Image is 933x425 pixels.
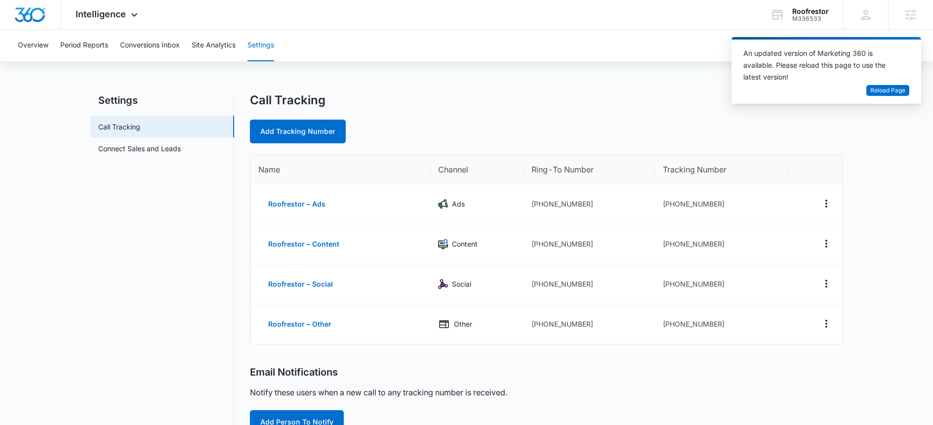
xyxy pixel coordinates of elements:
[250,93,325,108] h1: Call Tracking
[454,319,472,330] p: Other
[120,30,180,61] button: Conversions Inbox
[655,264,789,304] td: [PHONE_NUMBER]
[452,199,465,210] p: Ads
[258,192,335,216] button: Roofrestor – Ads
[258,312,341,336] button: Roofrestor – Other
[818,196,834,212] button: Actions
[452,239,478,250] p: Content
[258,232,349,256] button: Roofrestor – Content
[524,156,655,184] th: Ring-To Number
[247,30,274,61] button: Settings
[743,47,897,83] div: An updated version of Marketing 360 is available. Please reload this page to use the latest version!
[818,276,834,292] button: Actions
[98,143,181,154] a: Connect Sales and Leads
[250,120,346,143] a: Add Tracking Number
[655,224,789,264] td: [PHONE_NUMBER]
[192,30,236,61] button: Site Analytics
[524,184,655,224] td: [PHONE_NUMBER]
[430,156,524,184] th: Channel
[98,122,140,132] a: Call Tracking
[438,279,448,289] img: Social
[818,236,834,252] button: Actions
[18,30,48,61] button: Overview
[655,184,789,224] td: [PHONE_NUMBER]
[250,156,430,184] th: Name
[792,15,829,22] div: account id
[60,30,108,61] button: Period Reports
[250,386,507,398] p: Notify these users when a new call to any tracking number is received.
[452,279,471,290] p: Social
[524,224,655,264] td: [PHONE_NUMBER]
[655,304,789,344] td: [PHONE_NUMBER]
[76,9,126,19] span: Intelligence
[90,93,234,108] h2: Settings
[866,85,909,96] button: Reload Page
[818,316,834,332] button: Actions
[438,239,448,249] img: Content
[250,366,338,379] h2: Email Notifications
[792,7,829,15] div: account name
[438,199,448,209] img: Ads
[524,304,655,344] td: [PHONE_NUMBER]
[258,272,343,296] button: Roofrestor – Social
[655,156,789,184] th: Tracking Number
[524,264,655,304] td: [PHONE_NUMBER]
[870,86,905,95] span: Reload Page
